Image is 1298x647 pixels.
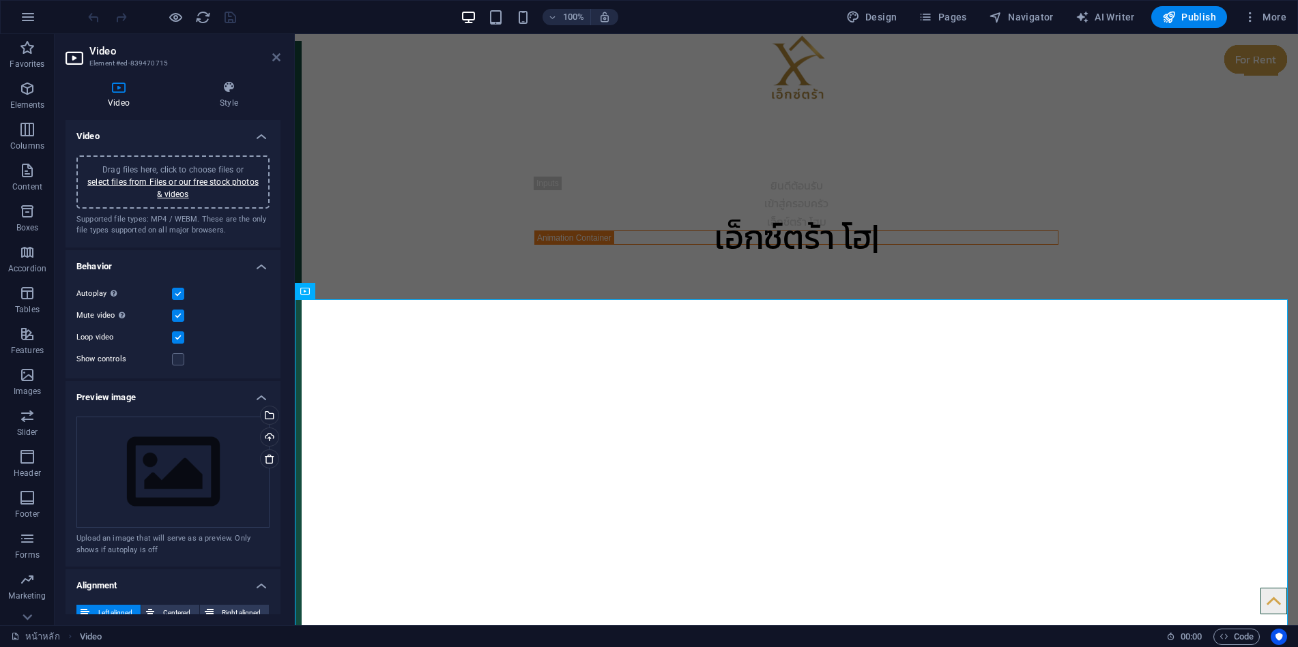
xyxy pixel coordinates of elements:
button: 100% [543,9,591,25]
label: Loop video [76,329,172,346]
button: Right aligned [200,605,269,621]
span: Left aligned [94,605,136,621]
button: Usercentrics [1271,629,1287,645]
h3: Element #ed-839470715 [89,57,253,70]
p: Elements [10,100,45,110]
button: Left aligned [76,605,141,621]
a: select files from Files or our free stock photos & videos [87,177,259,199]
p: Features [11,345,44,356]
i: Reload page [195,10,211,25]
div: Supported file types: MP4 / WEBM. These are the only file types supported on all major browsers. [76,214,270,237]
span: AI Writer [1076,10,1135,24]
button: reload [194,9,211,25]
p: Slider [17,427,38,438]
h4: Style [177,80,280,109]
label: Autoplay [76,286,172,302]
p: Footer [15,509,40,520]
h4: Video [66,80,177,109]
span: Click to select. Double-click to edit [80,629,102,645]
button: Centered [141,605,199,621]
span: 00 00 [1181,629,1202,645]
span: Centered [159,605,194,621]
span: Pages [919,10,966,24]
span: Navigator [989,10,1054,24]
h4: Behavior [66,250,280,275]
div: Select files from the file manager, stock photos, or upload file(s) [76,417,270,528]
h4: Preview image [66,381,280,406]
a: Click to cancel selection. Double-click to open Pages [11,629,60,645]
h4: Video [66,120,280,145]
i: On resize automatically adjust zoom level to fit chosen device. [598,11,611,23]
button: Pages [913,6,972,28]
button: Code [1213,629,1260,645]
h6: Session time [1166,629,1202,645]
p: Columns [10,140,44,151]
h2: Video [89,45,280,57]
p: Tables [15,304,40,315]
p: Marketing [8,590,46,601]
span: More [1243,10,1286,24]
span: Right aligned [218,605,265,621]
h6: 100% [563,9,585,25]
button: Publish [1151,6,1227,28]
span: Code [1220,629,1254,645]
button: Navigator [983,6,1059,28]
p: Header [14,468,41,479]
label: Mute video [76,307,172,324]
div: For Rent [929,11,992,40]
nav: breadcrumb [80,629,102,645]
h4: Alignment [66,569,280,594]
label: Show controls [76,351,172,367]
button: Click here to leave preview mode and continue editing [167,9,184,25]
p: Content [12,181,42,192]
p: Accordion [8,263,46,274]
p: Boxes [16,222,39,233]
button: More [1238,6,1292,28]
span: : [1190,631,1192,642]
span: Design [846,10,897,24]
p: Favorites [10,59,44,70]
p: Images [14,386,42,397]
button: Design [841,6,903,28]
div: Design (Ctrl+Alt+Y) [841,6,903,28]
p: Forms [15,550,40,560]
button: AI Writer [1070,6,1140,28]
span: Drag files here, click to choose files or [87,165,259,199]
div: Upload an image that will serve as a preview. Only shows if autoplay is off [76,533,270,556]
span: Publish [1162,10,1216,24]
